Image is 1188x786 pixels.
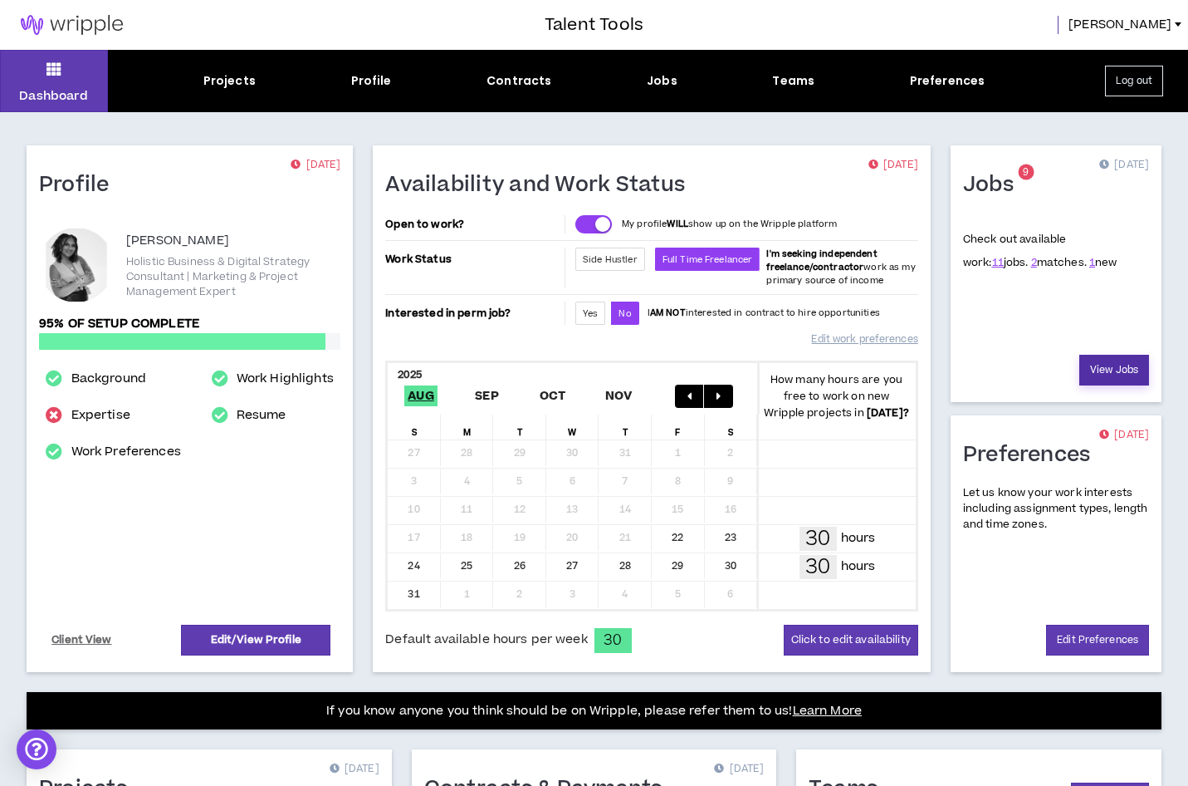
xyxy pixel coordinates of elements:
[351,72,392,90] div: Profile
[1105,66,1163,96] button: Log out
[237,369,334,389] a: Work Highlights
[385,172,697,199] h1: Availability and Work Status
[1031,255,1037,270] a: 2
[39,315,340,333] p: 95% of setup complete
[1099,427,1149,444] p: [DATE]
[404,386,438,406] span: Aug
[910,72,985,90] div: Preferences
[1089,255,1117,270] span: new
[811,325,917,354] a: Edit work preferences
[583,253,638,266] span: Side Hustler
[17,730,56,769] div: Open Intercom Messenger
[963,442,1103,469] h1: Preferences
[203,72,256,90] div: Projects
[772,72,814,90] div: Teams
[1018,165,1034,180] sup: 9
[648,307,880,320] p: I interested in contract to hire opportunities
[385,302,561,325] p: Interested in perm job?
[1079,355,1149,386] a: View Jobs
[714,761,764,778] p: [DATE]
[599,415,652,440] div: T
[472,386,502,406] span: Sep
[1023,165,1029,179] span: 9
[237,405,286,425] a: Resume
[388,415,441,440] div: S
[1099,157,1149,174] p: [DATE]
[667,218,688,230] strong: WILL
[19,87,88,105] p: Dashboard
[647,72,677,90] div: Jobs
[766,248,915,287] span: work as my primary source of income
[291,157,340,174] p: [DATE]
[536,386,570,406] span: Oct
[963,485,1149,533] p: Let us know your work interests including assignment types, length and time zones.
[1068,16,1171,34] span: [PERSON_NAME]
[618,307,631,320] span: No
[1089,255,1095,270] a: 1
[963,232,1117,270] p: Check out available work:
[757,371,916,421] p: How many hours are you free to work on new Wripple projects in
[326,701,862,721] p: If you know anyone you think should be on Wripple, please refer them to us!
[545,12,643,37] h3: Talent Tools
[963,172,1026,199] h1: Jobs
[39,228,114,302] div: Camille B.
[992,255,1004,270] a: 11
[126,231,229,251] p: [PERSON_NAME]
[868,157,918,174] p: [DATE]
[71,405,130,425] a: Expertise
[766,248,877,273] b: I'm seeking independent freelance/contractor
[330,761,379,778] p: [DATE]
[793,702,862,720] a: Learn More
[71,369,146,389] a: Background
[652,415,705,440] div: F
[622,218,837,231] p: My profile show up on the Wripple platform
[385,218,561,231] p: Open to work?
[385,631,587,649] span: Default available hours per week
[602,386,636,406] span: Nov
[705,415,758,440] div: S
[181,625,330,656] a: Edit/View Profile
[39,172,122,199] h1: Profile
[841,558,876,576] p: hours
[385,248,561,271] p: Work Status
[126,254,340,299] p: Holistic Business & Digital Strategy Consultant | Marketing & Project Management Expert
[486,72,551,90] div: Contracts
[441,415,494,440] div: M
[583,307,598,320] span: Yes
[1046,625,1149,656] a: Edit Preferences
[49,626,115,655] a: Client View
[650,307,686,319] strong: AM NOT
[867,405,909,420] b: [DATE] ?
[493,415,546,440] div: T
[841,529,876,548] p: hours
[546,415,599,440] div: W
[1031,255,1087,270] span: matches.
[784,625,918,656] button: Click to edit availability
[992,255,1029,270] span: jobs.
[398,367,422,382] b: 2025
[71,442,181,462] a: Work Preferences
